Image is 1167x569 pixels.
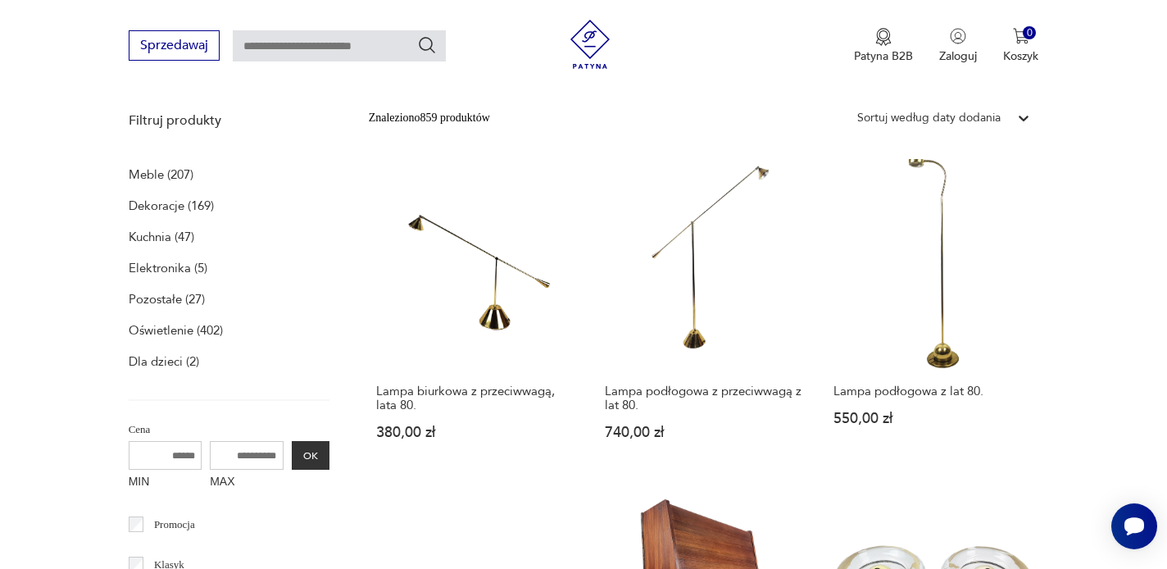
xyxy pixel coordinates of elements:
[605,426,802,439] p: 740,00 zł
[129,319,223,342] a: Oświetlenie (402)
[129,350,199,373] a: Dla dzieci (2)
[950,28,966,44] img: Ikonka użytkownika
[1003,28,1038,64] button: 0Koszyk
[369,159,581,471] a: Lampa biurkowa z przeciwwagą, lata 80.Lampa biurkowa z przeciwwagą, lata 80.380,00 zł
[154,516,195,534] p: Promocja
[129,257,207,280] a: Elektronika (5)
[1003,48,1038,64] p: Koszyk
[376,426,574,439] p: 380,00 zł
[875,28,892,46] img: Ikona medalu
[369,109,490,127] div: Znaleziono 859 produktów
[376,385,574,412] h3: Lampa biurkowa z przeciwwagą, lata 80.
[129,225,194,248] a: Kuchnia (47)
[129,30,220,61] button: Sprzedawaj
[605,385,802,412] h3: Lampa podłogowa z przeciwwagą z lat 80.
[1023,26,1037,40] div: 0
[939,28,977,64] button: Zaloguj
[597,159,810,471] a: Lampa podłogowa z przeciwwagą z lat 80.Lampa podłogowa z przeciwwagą z lat 80.740,00 zł
[854,28,913,64] button: Patyna B2B
[129,163,193,186] a: Meble (207)
[833,412,1031,426] p: 550,00 zł
[210,470,284,496] label: MAX
[417,35,437,55] button: Szukaj
[826,159,1038,471] a: Lampa podłogowa z lat 80.Lampa podłogowa z lat 80.550,00 zł
[129,112,329,130] p: Filtruj produkty
[854,28,913,64] a: Ikona medaluPatyna B2B
[857,109,1001,127] div: Sortuj według daty dodania
[129,421,329,439] p: Cena
[129,194,214,217] a: Dekoracje (169)
[939,48,977,64] p: Zaloguj
[292,441,329,470] button: OK
[565,20,615,69] img: Patyna - sklep z meblami i dekoracjami vintage
[833,385,1031,398] h3: Lampa podłogowa z lat 80.
[1111,503,1157,549] iframe: Smartsupp widget button
[129,470,202,496] label: MIN
[854,48,913,64] p: Patyna B2B
[1013,28,1029,44] img: Ikona koszyka
[129,41,220,52] a: Sprzedawaj
[129,288,205,311] a: Pozostałe (27)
